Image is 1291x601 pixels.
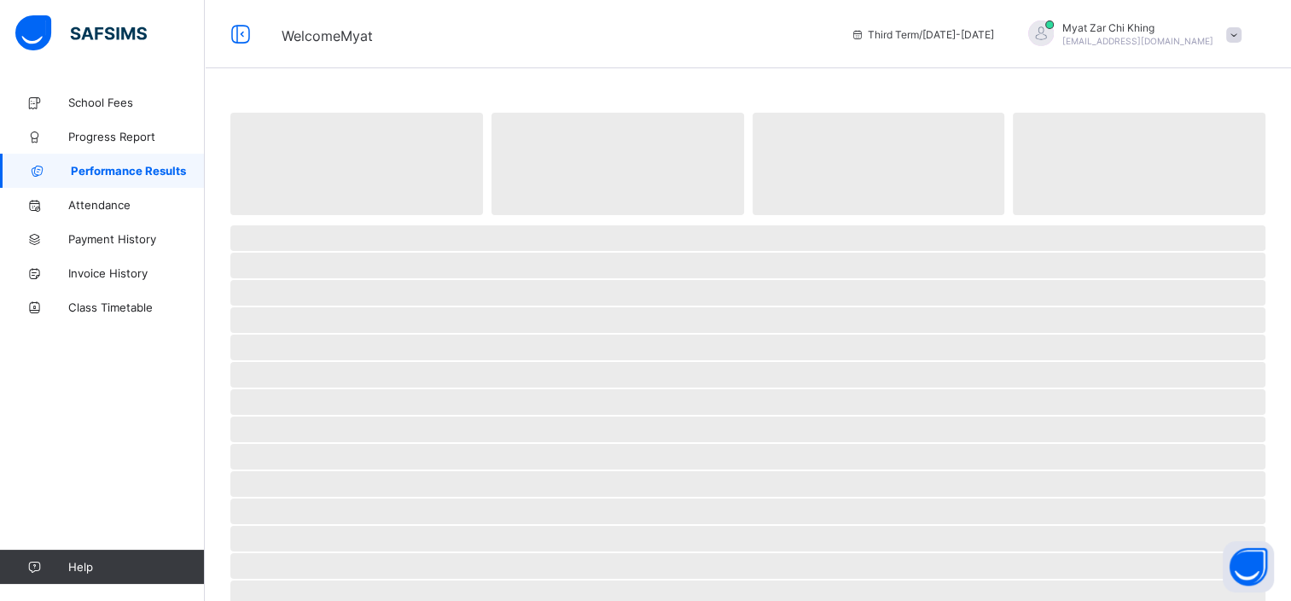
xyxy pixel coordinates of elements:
[491,113,744,215] span: ‌
[1011,20,1250,49] div: MyatZar Chi Khing
[282,27,373,44] span: Welcome Myat
[68,232,205,246] span: Payment History
[230,526,1265,551] span: ‌
[230,553,1265,579] span: ‌
[230,280,1265,306] span: ‌
[230,389,1265,415] span: ‌
[68,300,205,314] span: Class Timetable
[68,96,205,109] span: School Fees
[68,266,205,280] span: Invoice History
[753,113,1005,215] span: ‌
[230,335,1265,360] span: ‌
[1223,541,1274,592] button: Open asap
[230,113,483,215] span: ‌
[68,198,205,212] span: Attendance
[230,499,1265,524] span: ‌
[230,417,1265,442] span: ‌
[68,560,204,574] span: Help
[230,362,1265,388] span: ‌
[71,164,205,178] span: Performance Results
[851,28,994,41] span: session/term information
[230,444,1265,470] span: ‌
[230,307,1265,333] span: ‌
[230,471,1265,497] span: ‌
[68,130,205,143] span: Progress Report
[230,253,1265,278] span: ‌
[230,225,1265,251] span: ‌
[1062,21,1213,34] span: Myat Zar Chi Khing
[1062,36,1213,46] span: [EMAIL_ADDRESS][DOMAIN_NAME]
[1013,113,1265,215] span: ‌
[15,15,147,51] img: safsims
